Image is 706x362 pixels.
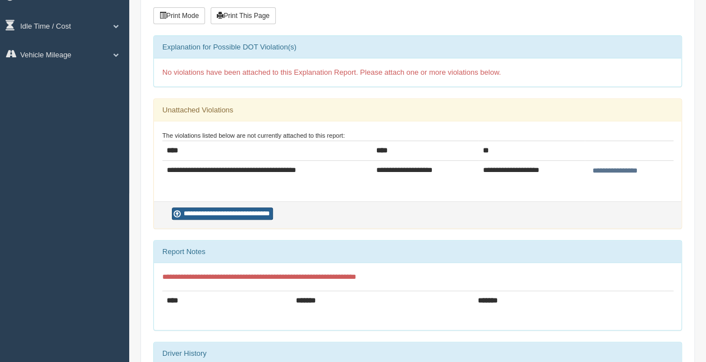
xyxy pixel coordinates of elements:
[162,132,345,139] small: The violations listed below are not currently attached to this report:
[154,36,681,58] div: Explanation for Possible DOT Violation(s)
[154,99,681,121] div: Unattached Violations
[211,7,276,24] button: Print This Page
[154,241,681,263] div: Report Notes
[153,7,205,24] button: Print Mode
[162,68,501,76] span: No violations have been attached to this Explanation Report. Please attach one or more violations...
